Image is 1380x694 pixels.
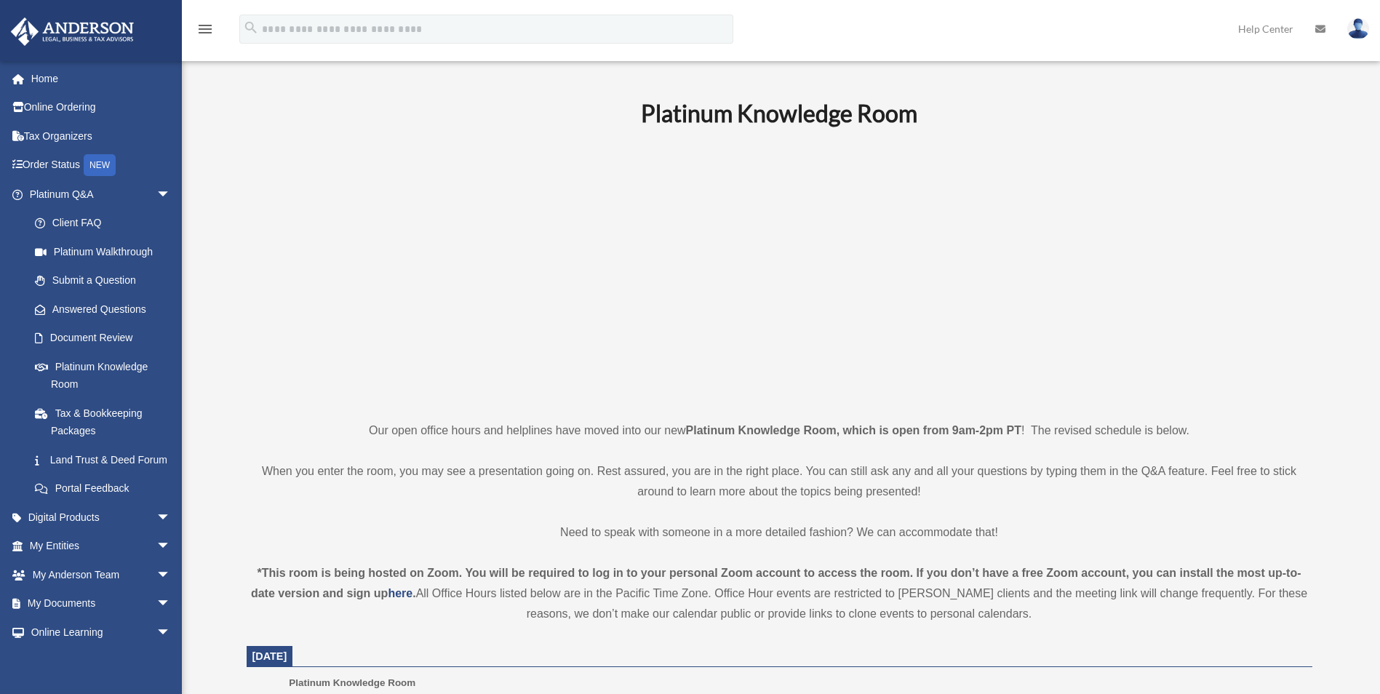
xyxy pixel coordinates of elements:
span: Platinum Knowledge Room [289,677,415,688]
strong: *This room is being hosted on Zoom. You will be required to log in to your personal Zoom account ... [251,567,1301,599]
a: Land Trust & Deed Forum [20,445,193,474]
span: arrow_drop_down [156,180,186,210]
img: User Pic [1347,18,1369,39]
i: menu [196,20,214,38]
span: arrow_drop_down [156,532,186,562]
a: Portal Feedback [20,474,193,503]
span: arrow_drop_down [156,560,186,590]
a: My Anderson Teamarrow_drop_down [10,560,193,589]
b: Platinum Knowledge Room [641,99,917,127]
a: here [388,587,412,599]
a: menu [196,25,214,38]
a: Platinum Q&Aarrow_drop_down [10,180,193,209]
iframe: 231110_Toby_KnowledgeRoom [561,148,997,394]
a: My Documentsarrow_drop_down [10,589,193,618]
span: arrow_drop_down [156,589,186,619]
a: Client FAQ [20,209,193,238]
a: Home [10,64,193,93]
span: arrow_drop_down [156,503,186,533]
strong: Platinum Knowledge Room, which is open from 9am-2pm PT [686,424,1021,436]
span: arrow_drop_down [156,618,186,647]
p: Our open office hours and helplines have moved into our new ! The revised schedule is below. [247,420,1312,441]
a: Submit a Question [20,266,193,295]
a: Tax & Bookkeeping Packages [20,399,193,445]
p: When you enter the room, you may see a presentation going on. Rest assured, you are in the right ... [247,461,1312,502]
a: Tax Organizers [10,121,193,151]
a: Digital Productsarrow_drop_down [10,503,193,532]
a: My Entitiesarrow_drop_down [10,532,193,561]
span: [DATE] [252,650,287,662]
a: Online Learningarrow_drop_down [10,618,193,647]
a: Document Review [20,324,193,353]
div: All Office Hours listed below are in the Pacific Time Zone. Office Hour events are restricted to ... [247,563,1312,624]
a: Online Ordering [10,93,193,122]
a: Answered Questions [20,295,193,324]
div: NEW [84,154,116,176]
a: Platinum Walkthrough [20,237,193,266]
a: Order StatusNEW [10,151,193,180]
a: Platinum Knowledge Room [20,352,186,399]
i: search [243,20,259,36]
strong: . [412,587,415,599]
p: Need to speak with someone in a more detailed fashion? We can accommodate that! [247,522,1312,543]
img: Anderson Advisors Platinum Portal [7,17,138,46]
